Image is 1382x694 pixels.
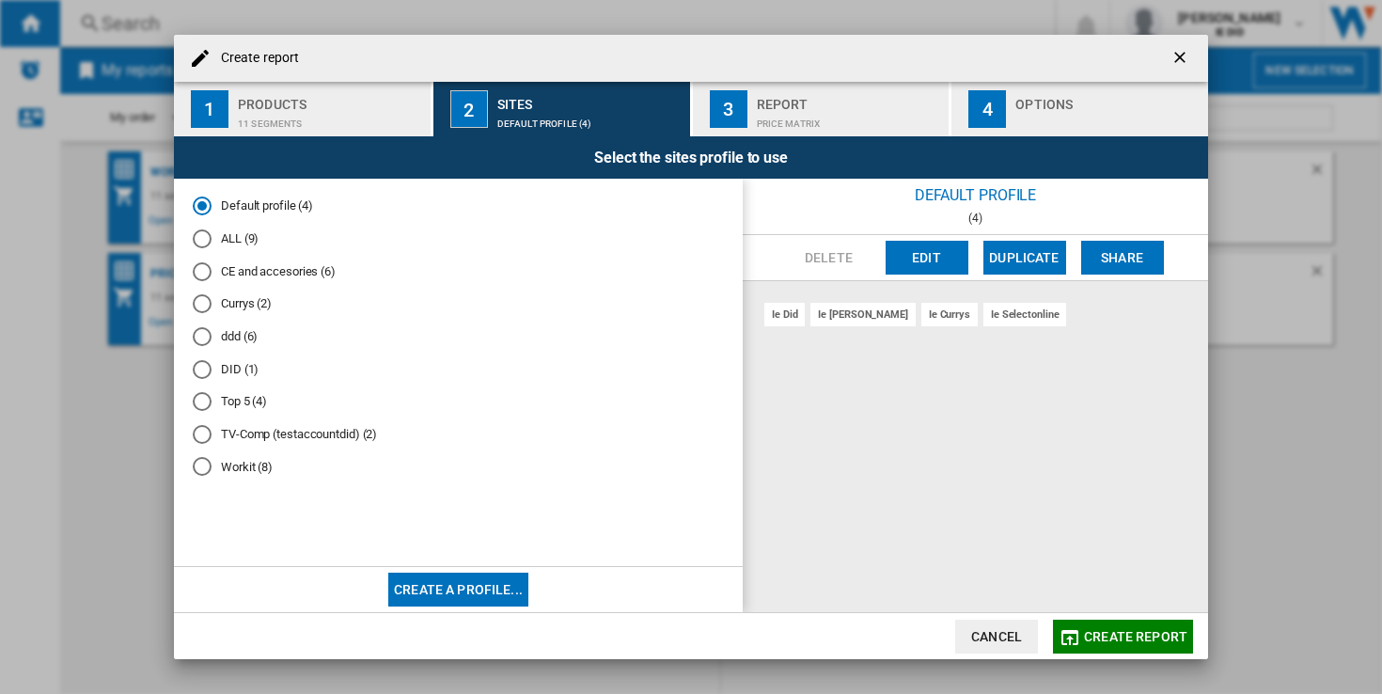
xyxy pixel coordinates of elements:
div: ie selectonline [983,303,1067,326]
button: Create report [1053,620,1193,654]
div: 11 segments [238,109,423,129]
div: 3 [710,90,747,128]
div: Report [757,89,942,109]
button: 3 Report Price Matrix [693,82,951,136]
div: ie [PERSON_NAME] [810,303,915,326]
h4: Create report [212,49,299,68]
md-radio-button: ALL (9) [193,230,724,248]
md-radio-button: Default profile (4) [193,197,724,215]
button: Delete [788,241,871,275]
span: Create report [1084,629,1187,644]
div: 1 [191,90,228,128]
md-radio-button: CE and accesories (6) [193,262,724,280]
div: Default profile [743,179,1208,212]
div: Price Matrix [757,109,942,129]
button: Duplicate [983,241,1066,275]
div: Options [1015,89,1201,109]
md-radio-button: ddd (6) [193,328,724,346]
button: getI18NText('BUTTONS.CLOSE_DIALOG') [1163,39,1201,77]
md-radio-button: TV-Comp (testaccountdid) (2) [193,426,724,444]
md-radio-button: Workit (8) [193,458,724,476]
button: Share [1081,241,1164,275]
div: (4) [743,212,1208,225]
div: 4 [968,90,1006,128]
button: 4 Options [951,82,1208,136]
div: Sites [497,89,683,109]
div: ie did [764,303,805,326]
div: 2 [450,90,488,128]
button: Cancel [955,620,1038,654]
button: 2 Sites Default profile (4) [433,82,692,136]
button: 1 Products 11 segments [174,82,432,136]
div: Select the sites profile to use [174,136,1208,179]
div: Products [238,89,423,109]
md-radio-button: Currys (2) [193,295,724,313]
div: Default profile (4) [497,109,683,129]
div: ie currys [921,303,978,326]
md-radio-button: Top 5 (4) [193,393,724,411]
button: Edit [886,241,968,275]
ng-md-icon: getI18NText('BUTTONS.CLOSE_DIALOG') [1170,48,1193,71]
button: Create a profile... [388,573,528,607]
md-radio-button: DID (1) [193,360,724,378]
